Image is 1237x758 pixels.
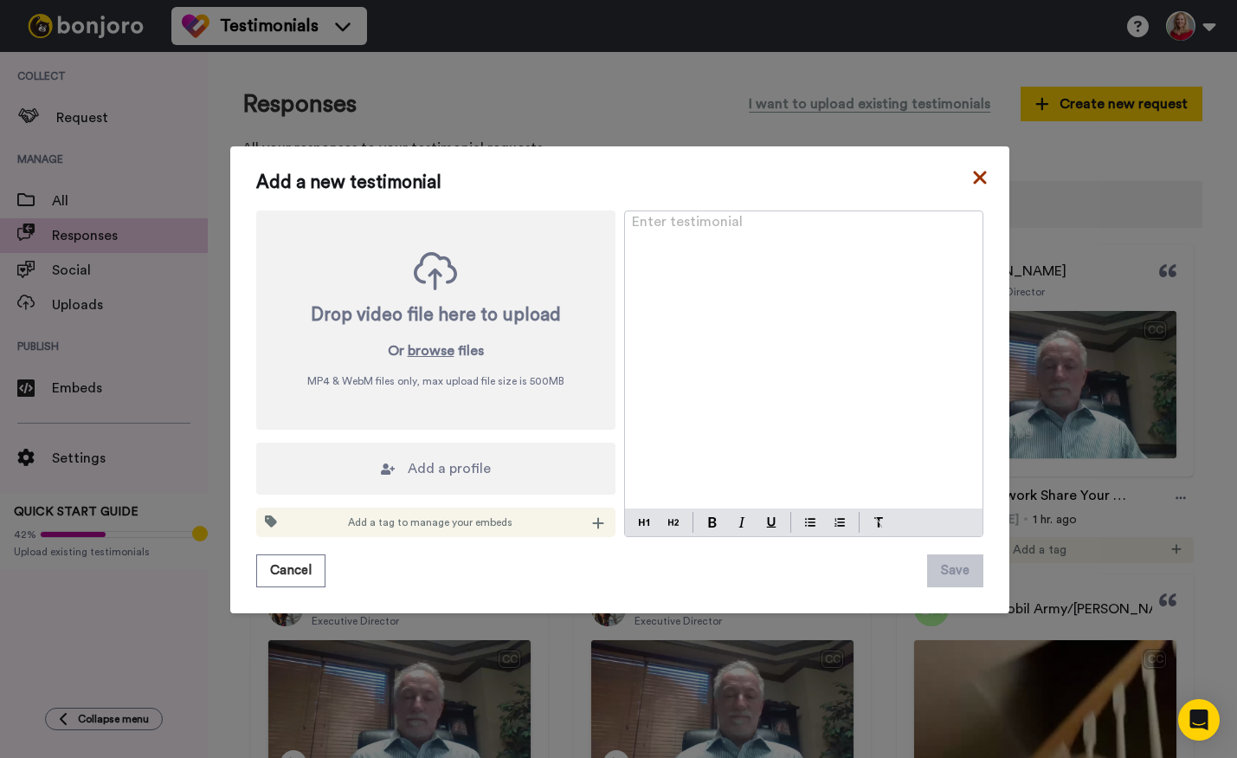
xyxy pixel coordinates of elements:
[834,515,845,529] img: numbered-block.svg
[873,517,884,528] img: clear-format.svg
[766,517,776,528] img: underline-mark.svg
[256,554,325,587] button: Cancel
[927,554,983,587] button: Save
[805,515,815,529] img: bulleted-block.svg
[639,515,649,529] img: heading-one-block.svg
[738,517,745,528] img: italic-mark.svg
[708,517,717,528] img: bold-mark.svg
[348,515,512,529] span: Add a tag to manage your embeds
[1178,699,1220,741] div: Open Intercom Messenger
[311,303,561,327] div: Drop video file here to upload
[307,374,564,388] span: MP4 & WebM files only, max upload file size is 500 MB
[668,515,679,529] img: heading-two-block.svg
[256,172,983,193] span: Add a new testimonial
[388,340,484,361] p: Or files
[408,458,491,479] span: Add a profile
[408,340,454,361] button: browse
